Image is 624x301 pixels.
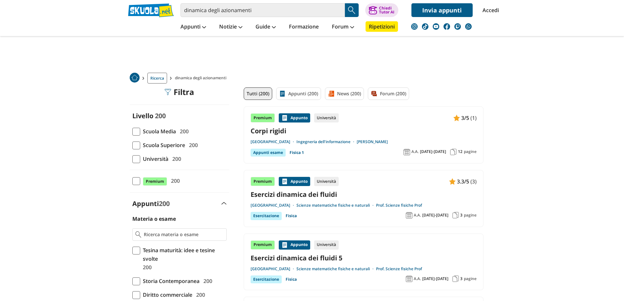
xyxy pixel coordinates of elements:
[140,291,192,299] span: Diritto commerciale
[221,202,227,205] img: Apri e chiudi sezione
[461,114,469,122] span: 3/5
[325,87,364,100] a: News (200)
[482,3,496,17] a: Accedi
[464,149,477,154] span: pagine
[170,155,181,163] span: 200
[143,177,167,186] span: Premium
[330,21,356,33] a: Forum
[376,266,422,272] a: Prof. Scienze fisiche Prof
[279,240,310,250] div: Appunto
[135,231,142,238] img: Ricerca materia o esame
[140,141,185,149] span: Scuola Superiore
[132,215,176,222] label: Materia o esame
[140,127,176,136] span: Scuola Media
[464,213,477,218] span: pagine
[296,266,376,272] a: Scienze matematiche fisiche e naturali
[132,199,170,208] label: Appunti
[347,5,357,15] img: Cerca appunti, riassunti o versioni
[140,263,152,272] span: 200
[254,21,277,33] a: Guide
[168,177,180,185] span: 200
[140,155,168,163] span: Università
[140,277,199,285] span: Storia Contemporanea
[279,177,310,186] div: Appunto
[404,149,410,155] img: Anno accademico
[422,213,448,218] span: [DATE]-[DATE]
[296,203,376,208] a: Scienze matematiche fisiche e naturali
[465,23,472,30] img: WhatsApp
[140,246,227,263] span: Tesina maturità: idee e tesine svolte
[366,21,398,32] a: Ripetizioni
[186,141,198,149] span: 200
[365,3,398,17] button: ChiediTutor AI
[251,212,282,220] div: Esercitazione
[130,73,140,83] img: Home
[460,276,463,281] span: 3
[251,139,296,144] a: [GEOGRAPHIC_DATA]
[281,242,288,248] img: Appunti contenuto
[132,111,153,120] label: Livello
[444,23,450,30] img: facebook
[406,275,412,282] img: Anno accademico
[296,139,357,144] a: Ingegneria dell'informazione
[454,23,461,30] img: twitch
[414,213,421,218] span: A.A.
[422,276,448,281] span: [DATE]-[DATE]
[411,3,473,17] a: Invia appunti
[286,212,297,220] a: Fisica
[164,87,194,97] div: Filtra
[411,23,418,30] img: instagram
[414,276,421,281] span: A.A.
[180,3,345,17] input: Cerca appunti, riassunti o versioni
[251,203,296,208] a: [GEOGRAPHIC_DATA]
[464,276,477,281] span: pagine
[276,87,321,100] a: Appunti (200)
[164,89,171,95] img: Filtra filtri mobile
[371,90,377,97] img: Forum filtro contenuto
[286,275,297,283] a: Fisica
[177,127,189,136] span: 200
[287,21,320,33] a: Formazione
[217,21,244,33] a: Notizie
[379,6,394,14] div: Chiedi Tutor AI
[155,111,166,120] span: 200
[279,113,310,122] div: Appunto
[194,291,205,299] span: 200
[244,87,272,100] a: Tutti (200)
[452,275,459,282] img: Pagine
[179,21,208,33] a: Appunti
[251,266,296,272] a: [GEOGRAPHIC_DATA]
[368,87,409,100] a: Forum (200)
[251,240,275,250] div: Premium
[433,23,439,30] img: youtube
[251,275,282,283] div: Esercitazione
[281,178,288,185] img: Appunti contenuto
[376,203,422,208] a: Prof. Scienze fisiche Prof
[453,115,460,121] img: Appunti contenuto
[420,149,446,154] span: [DATE]-[DATE]
[130,73,140,84] a: Home
[345,3,359,17] button: Search Button
[144,231,223,238] input: Ricerca materia o esame
[159,199,170,208] span: 200
[422,23,428,30] img: tiktok
[290,149,304,157] a: Fisica 1
[251,149,286,157] div: Appunti esame
[251,190,477,199] a: Esercizi dinamica dei fluidi
[460,213,463,218] span: 3
[147,73,167,84] a: Ricerca
[251,113,275,122] div: Premium
[470,114,477,122] span: (1)
[279,90,286,97] img: Appunti filtro contenuto
[450,149,457,155] img: Pagine
[201,277,212,285] span: 200
[458,149,463,154] span: 12
[251,177,275,186] div: Premium
[449,178,456,185] img: Appunti contenuto
[470,177,477,186] span: (3)
[328,90,334,97] img: News filtro contenuto
[406,212,412,218] img: Anno accademico
[251,126,477,135] a: Corpi rigidi
[314,113,339,122] div: Università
